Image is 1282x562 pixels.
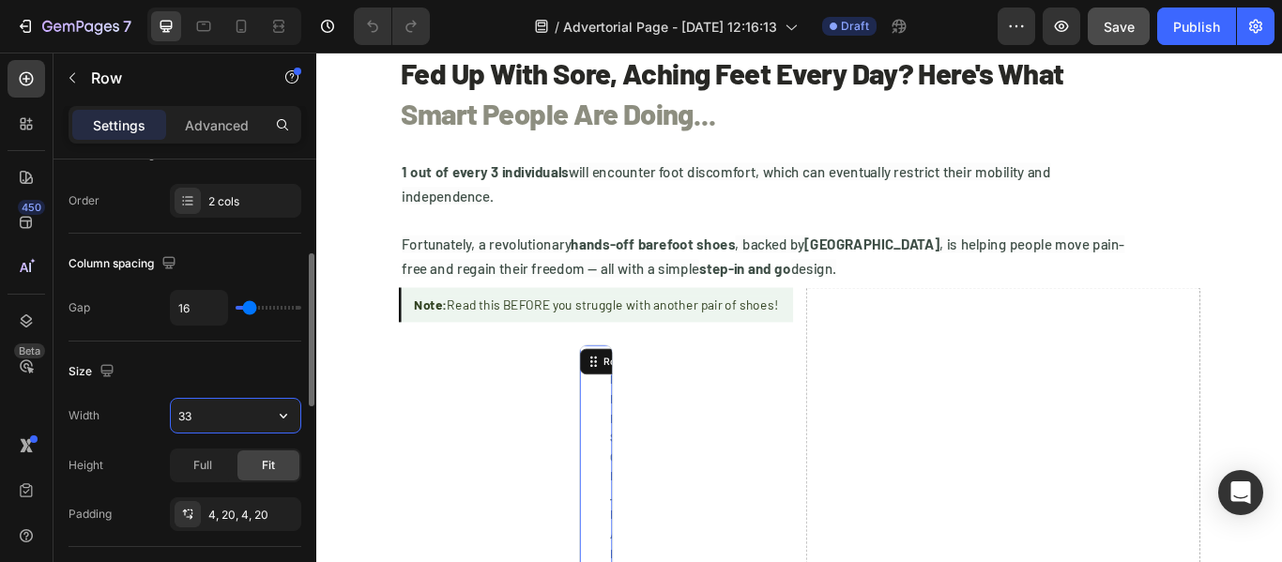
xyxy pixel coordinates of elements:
[316,53,1282,562] iframe: Design area
[1218,470,1263,515] div: Open Intercom Messenger
[488,213,569,234] span: , backed by
[446,241,553,262] strong: step-in and go
[563,17,777,37] span: Advertorial Page - [DATE] 12:16:13
[69,359,118,385] div: Size
[99,129,856,177] span: will encounter foot discomfort, which can eventually restrict their mobility and independence
[841,18,869,35] span: Draft
[69,192,99,209] div: Order
[69,251,180,277] div: Column spacing
[555,17,559,37] span: /
[69,506,112,523] div: Padding
[1088,8,1150,45] button: Save
[171,399,300,433] input: Auto
[91,67,251,89] p: Row
[114,284,152,302] strong: Note:
[171,291,227,325] input: Auto
[193,457,212,474] span: Full
[99,213,297,234] span: Fortunately, a revolutionary
[96,48,1030,96] h1: Smart People Are Doing...
[99,129,294,149] strong: 1 out of every 3 individuals
[297,213,488,234] strong: hands-off barefoot shoes
[202,157,206,177] strong: .
[123,15,131,38] p: 7
[553,241,606,262] span: design.
[69,457,103,474] div: Height
[114,284,538,302] span: Read this BEFORE you struggle with another pair of shoes!
[1157,8,1236,45] button: Publish
[8,8,140,45] button: 7
[96,1,1030,49] h1: Fed Up With Sore, Aching Feet Every Day? Here's What
[569,213,726,234] strong: [GEOGRAPHIC_DATA]
[14,343,45,358] div: Beta
[1173,17,1220,37] div: Publish
[18,200,45,215] div: 450
[99,213,942,262] span: , is helping people move pain-free and regain their freedom — all with a simple
[185,115,249,135] p: Advanced
[354,8,430,45] div: Undo/Redo
[330,352,361,369] div: Row
[208,193,297,210] div: 2 cols
[208,507,297,524] div: 4, 20, 4, 20
[1104,19,1135,35] span: Save
[69,299,90,316] div: Gap
[93,115,145,135] p: Settings
[262,457,275,474] span: Fit
[69,407,99,424] div: Width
